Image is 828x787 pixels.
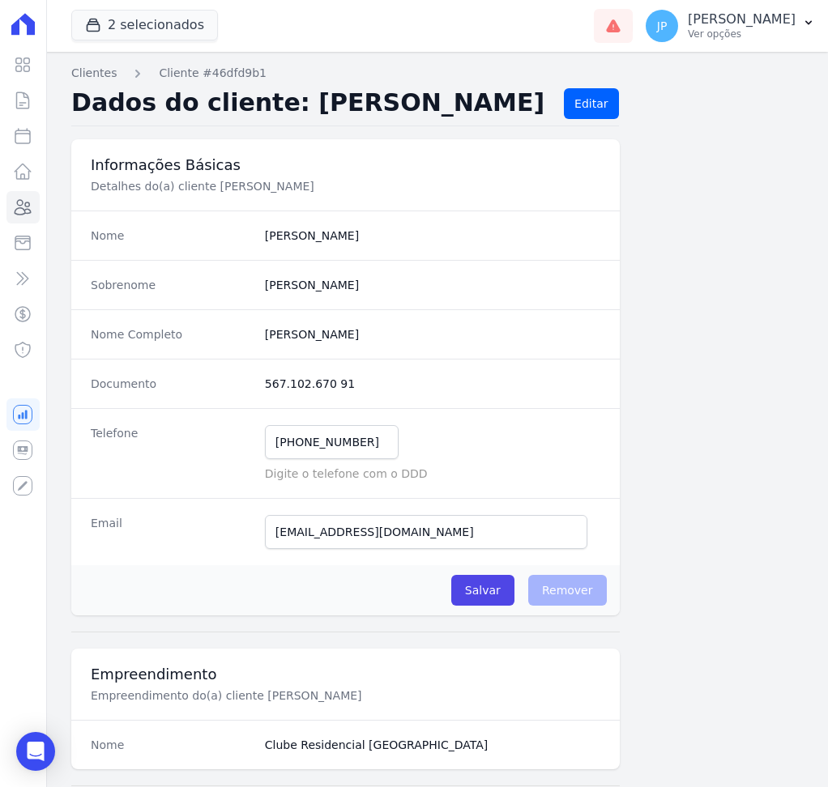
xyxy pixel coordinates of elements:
dt: Nome [91,228,252,244]
span: Remover [528,575,607,606]
p: Empreendimento do(a) cliente [PERSON_NAME] [91,687,600,704]
button: 2 selecionados [71,10,218,40]
dt: Documento [91,376,252,392]
dd: [PERSON_NAME] [265,277,600,293]
button: JP [PERSON_NAME] Ver opções [633,3,828,49]
dt: Sobrenome [91,277,252,293]
dd: Clube Residencial [GEOGRAPHIC_DATA] [265,737,600,753]
p: Ver opções [688,28,796,40]
h3: Informações Básicas [91,155,600,175]
a: Clientes [71,65,117,82]
dt: Nome Completo [91,326,252,342]
dd: [PERSON_NAME] [265,326,600,342]
span: JP [657,20,668,32]
p: [PERSON_NAME] [688,11,796,28]
div: Open Intercom Messenger [16,732,55,771]
dd: [PERSON_NAME] [265,228,600,244]
a: Cliente #46dfd9b1 [159,65,267,82]
p: Digite o telefone com o DDD [265,466,600,482]
input: Salvar [451,575,514,606]
h3: Empreendimento [91,665,600,684]
dd: 567.102.670 91 [265,376,600,392]
dt: Telefone [91,425,252,482]
dt: Nome [91,737,252,753]
p: Detalhes do(a) cliente [PERSON_NAME] [91,178,600,194]
a: Editar [564,88,618,119]
nav: Breadcrumb [71,65,802,82]
dt: Email [91,515,252,549]
h2: Dados do cliente: [PERSON_NAME] [71,88,551,119]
